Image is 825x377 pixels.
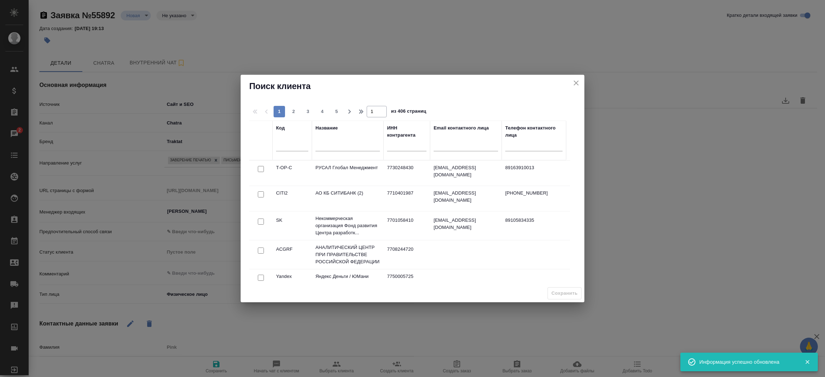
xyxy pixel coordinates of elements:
[434,124,489,132] div: Email контактного лица
[317,106,328,117] button: 4
[302,108,314,115] span: 3
[387,124,426,139] div: ИНН контрагента
[315,164,380,171] p: РУСАЛ Глобал Менеджмент
[383,161,430,186] td: 7730248430
[505,164,563,171] p: 89163910013
[331,106,342,117] button: 5
[288,108,299,115] span: 2
[800,359,815,365] button: Закрыть
[315,190,380,197] p: АО КБ СИТИБАНК (2)
[383,213,430,238] td: 7701058410
[331,108,342,115] span: 5
[272,213,312,238] td: SK
[288,106,299,117] button: 2
[383,242,430,267] td: 7708244720
[272,186,312,211] td: CITI2
[571,78,582,88] button: close
[505,217,563,224] p: 89105834335
[434,217,498,231] p: [EMAIL_ADDRESS][DOMAIN_NAME]
[249,80,576,92] h2: Поиск клиента
[547,287,582,300] span: Выберите клиента
[315,244,380,265] p: АНАЛИТИЧЕСКИЙ ЦЕНТР ПРИ ПРАВИТЕЛЬСТВЕ РОССИЙСКОЙ ФЕДЕРАЦИИ
[699,358,794,366] div: Информация успешно обновлена
[315,273,380,280] p: Яндекс Деньги / ЮМани
[276,124,285,132] div: Код
[272,242,312,267] td: ACGRF
[383,186,430,211] td: 7710401987
[315,124,338,132] div: Название
[302,106,314,117] button: 3
[317,108,328,115] span: 4
[505,190,563,197] p: [PHONE_NUMBER]
[315,215,380,236] p: Некоммерческая организация Фонд развития Центра разработк...
[434,190,498,204] p: [EMAIL_ADDRESS][DOMAIN_NAME]
[391,107,426,117] span: из 406 страниц
[272,161,312,186] td: T-OP-C
[434,164,498,178] p: [EMAIL_ADDRESS][DOMAIN_NAME]
[272,269,312,294] td: Yandex
[505,124,563,139] div: Телефон контактного лица
[383,269,430,294] td: 7750005725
